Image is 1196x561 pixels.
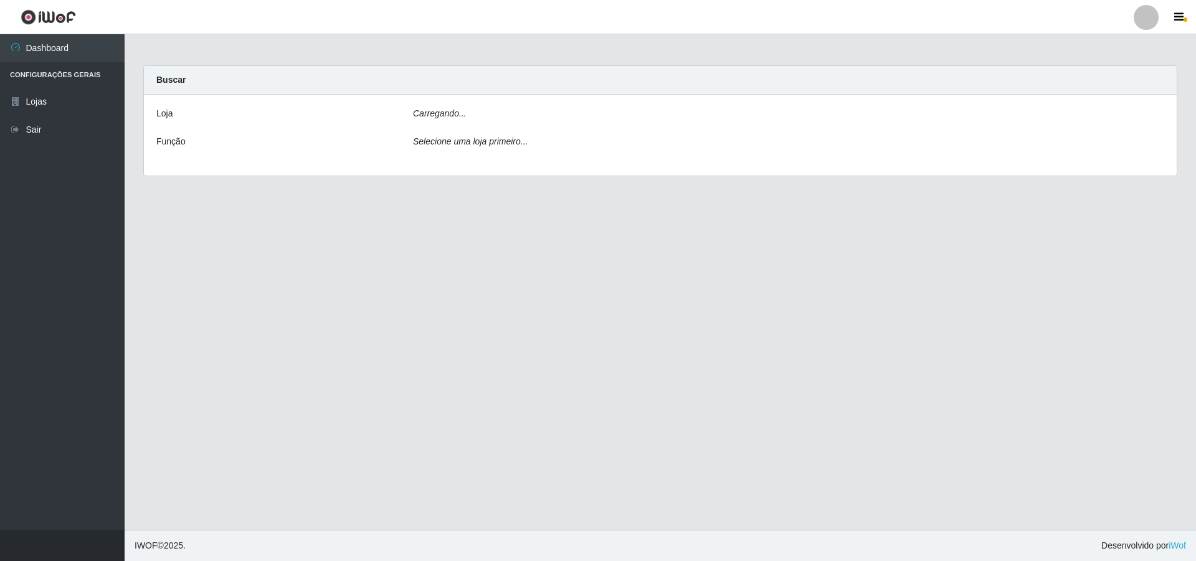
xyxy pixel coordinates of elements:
[156,135,186,148] label: Função
[1169,540,1186,550] a: iWof
[21,9,76,25] img: CoreUI Logo
[1101,539,1186,552] span: Desenvolvido por
[135,539,186,552] span: © 2025 .
[156,107,173,120] label: Loja
[413,136,528,146] i: Selecione uma loja primeiro...
[413,108,467,118] i: Carregando...
[135,540,158,550] span: IWOF
[156,75,186,85] strong: Buscar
